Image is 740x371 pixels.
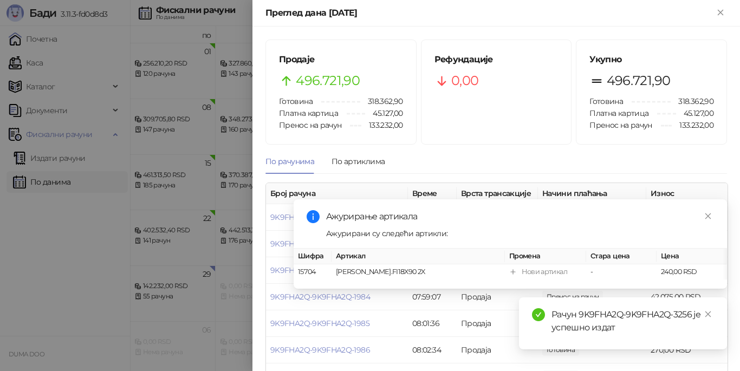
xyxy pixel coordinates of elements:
[551,308,714,334] div: Рачун 9K9FHA2Q-9K9FHA2Q-3256 је успешно издат
[270,318,369,328] a: 9K9FHA2Q-9K9FHA2Q-1985
[332,249,505,264] th: Артикал
[457,183,538,204] th: Врста трансакције
[326,227,714,239] div: Ажурирани су следећи артикли:
[296,70,360,91] span: 496.721,90
[408,183,457,204] th: Време
[702,210,714,222] a: Close
[265,6,714,19] div: Преглед дана [DATE]
[538,183,646,204] th: Начини плаћања
[671,95,713,107] span: 318.362,90
[266,183,408,204] th: Број рачуна
[279,108,338,118] span: Платна картица
[607,70,671,91] span: 496.721,90
[332,264,505,280] td: [PERSON_NAME].FI18X90 2X
[270,292,370,302] a: 9K9FHA2Q-9K9FHA2Q-1984
[279,120,341,130] span: Пренос на рачун
[646,183,728,204] th: Износ
[361,119,403,131] span: 133.232,00
[434,53,559,66] h5: Рефундације
[360,95,403,107] span: 318.362,90
[586,249,657,264] th: Стара цена
[672,119,713,131] span: 133.232,00
[326,210,714,223] div: Ажурирање артикала
[714,6,727,19] button: Close
[270,212,368,222] a: 9K9FHA2Q-9K9FHA2Q-1981
[532,308,545,321] span: check-circle
[505,249,586,264] th: Промена
[270,239,369,249] a: 9K9FHA2Q-9K9FHA2Q-1982
[408,337,457,363] td: 08:02:34
[270,265,369,275] a: 9K9FHA2Q-9K9FHA2Q-1983
[589,53,713,66] h5: Укупно
[265,155,314,167] div: По рачунима
[657,249,727,264] th: Цена
[279,53,403,66] h5: Продаје
[457,310,538,337] td: Продаја
[586,264,657,280] td: -
[451,70,478,91] span: 0,00
[279,96,313,106] span: Готовина
[704,212,712,220] span: close
[307,210,320,223] span: info-circle
[704,310,712,318] span: close
[365,107,403,119] span: 45.127,00
[657,264,727,280] td: 240,00 RSD
[294,264,332,280] td: 15704
[589,120,652,130] span: Пренос на рачун
[589,108,648,118] span: Платна картица
[522,266,567,277] div: Нови артикал
[332,155,385,167] div: По артиклима
[676,107,713,119] span: 45.127,00
[457,337,538,363] td: Продаја
[294,249,332,264] th: Шифра
[408,310,457,337] td: 08:01:36
[702,308,714,320] a: Close
[589,96,623,106] span: Готовина
[270,345,370,355] a: 9K9FHA2Q-9K9FHA2Q-1986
